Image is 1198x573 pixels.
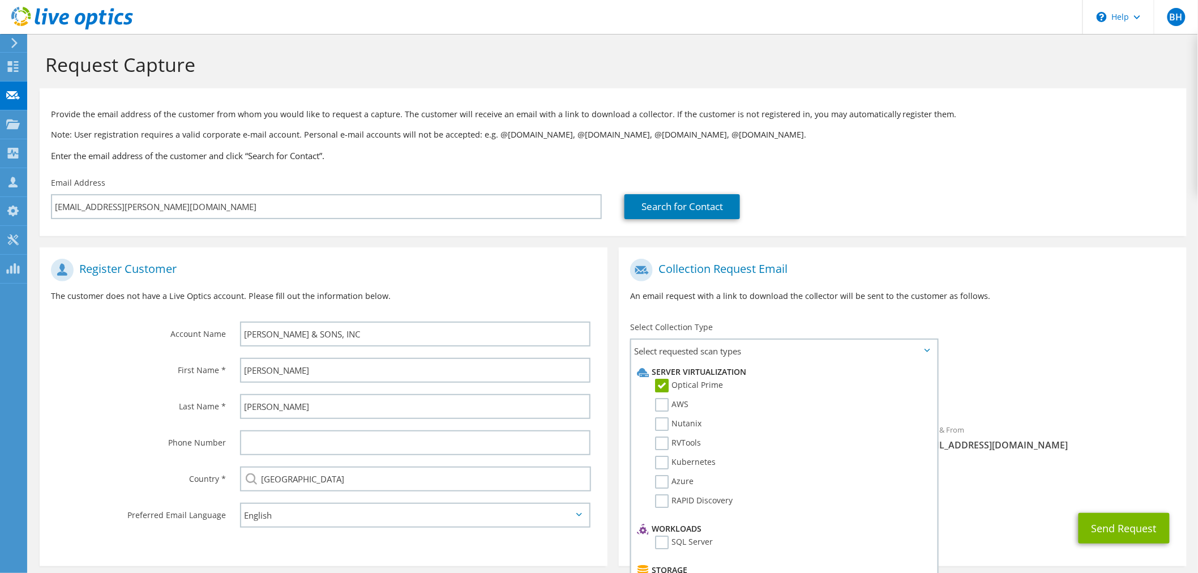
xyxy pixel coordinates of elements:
h1: Collection Request Email [630,259,1170,281]
label: SQL Server [655,536,713,549]
label: Email Address [51,177,105,189]
label: RVTools [655,437,701,450]
p: The customer does not have a Live Optics account. Please fill out the information below. [51,290,596,302]
p: An email request with a link to download the collector will be sent to the customer as follows. [630,290,1175,302]
label: Last Name * [51,394,226,412]
h3: Enter the email address of the customer and click “Search for Contact”. [51,149,1175,162]
p: Provide the email address of the customer from whom you would like to request a capture. The cust... [51,108,1175,121]
a: Search for Contact [624,194,740,219]
div: Requested Collections [619,367,1187,412]
span: BH [1167,8,1186,26]
label: Nutanix [655,417,701,431]
label: AWS [655,398,688,412]
label: RAPID Discovery [655,494,733,508]
svg: \n [1097,12,1107,22]
label: First Name * [51,358,226,376]
div: CC & Reply To [619,463,1187,502]
label: Preferred Email Language [51,503,226,521]
span: Select requested scan types [631,340,937,362]
span: [EMAIL_ADDRESS][DOMAIN_NAME] [914,439,1175,451]
label: Country * [51,467,226,485]
label: Account Name [51,322,226,340]
li: Workloads [634,522,931,536]
label: Optical Prime [655,379,723,392]
div: To [619,418,902,457]
label: Select Collection Type [630,322,713,333]
li: Server Virtualization [634,365,931,379]
button: Send Request [1079,513,1170,544]
h1: Request Capture [45,53,1175,76]
h1: Register Customer [51,259,591,281]
p: Note: User registration requires a valid corporate e-mail account. Personal e-mail accounts will ... [51,129,1175,141]
label: Phone Number [51,430,226,448]
div: Sender & From [902,418,1186,457]
label: Kubernetes [655,456,716,469]
label: Azure [655,475,694,489]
